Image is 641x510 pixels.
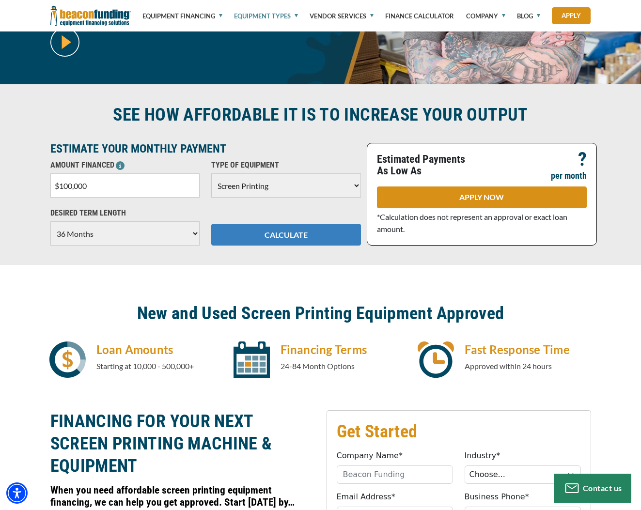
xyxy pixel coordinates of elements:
[583,483,622,493] span: Contact us
[337,491,395,503] label: Email Address*
[96,341,223,358] h4: Loan Amounts
[377,212,567,233] span: *Calculation does not represent an approval or exact loan amount.
[578,154,587,165] p: ?
[552,7,591,24] a: Apply
[465,491,529,503] label: Business Phone*
[465,361,552,371] span: Approved within 24 hours
[49,341,86,378] img: icon
[211,159,361,171] p: TYPE OF EQUIPMENT
[465,341,591,358] h4: Fast Response Time
[377,154,476,177] p: Estimated Payments As Low As
[50,28,79,57] img: video modal pop-up play button
[281,361,355,371] span: 24-84 Month Options
[281,341,407,358] h4: Financing Terms
[6,482,28,504] div: Accessibility Menu
[554,474,631,503] button: Contact us
[50,104,591,126] h2: SEE HOW AFFORDABLE IT IS TO INCREASE YOUR OUTPUT
[50,207,200,219] p: DESIRED TERM LENGTH
[50,410,315,477] h2: FINANCING FOR YOUR NEXT SCREEN PRINTING MACHINE & EQUIPMENT
[50,484,295,508] span: When you need affordable screen printing equipment financing, we can help you get approved. Start...
[50,159,200,171] p: AMOUNT FINANCED
[211,224,361,246] button: CALCULATE
[50,173,200,198] input: $
[377,186,587,208] a: APPLY NOW
[551,170,587,182] p: per month
[96,360,223,372] p: Starting at 10,000 - 500,000+
[465,450,500,462] label: Industry*
[337,420,581,443] h2: Get Started
[337,450,403,462] label: Company Name*
[50,302,591,325] h2: New and Used Screen Printing Equipment Approved
[337,465,453,484] input: Beacon Funding
[50,143,361,155] p: ESTIMATE YOUR MONTHLY PAYMENT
